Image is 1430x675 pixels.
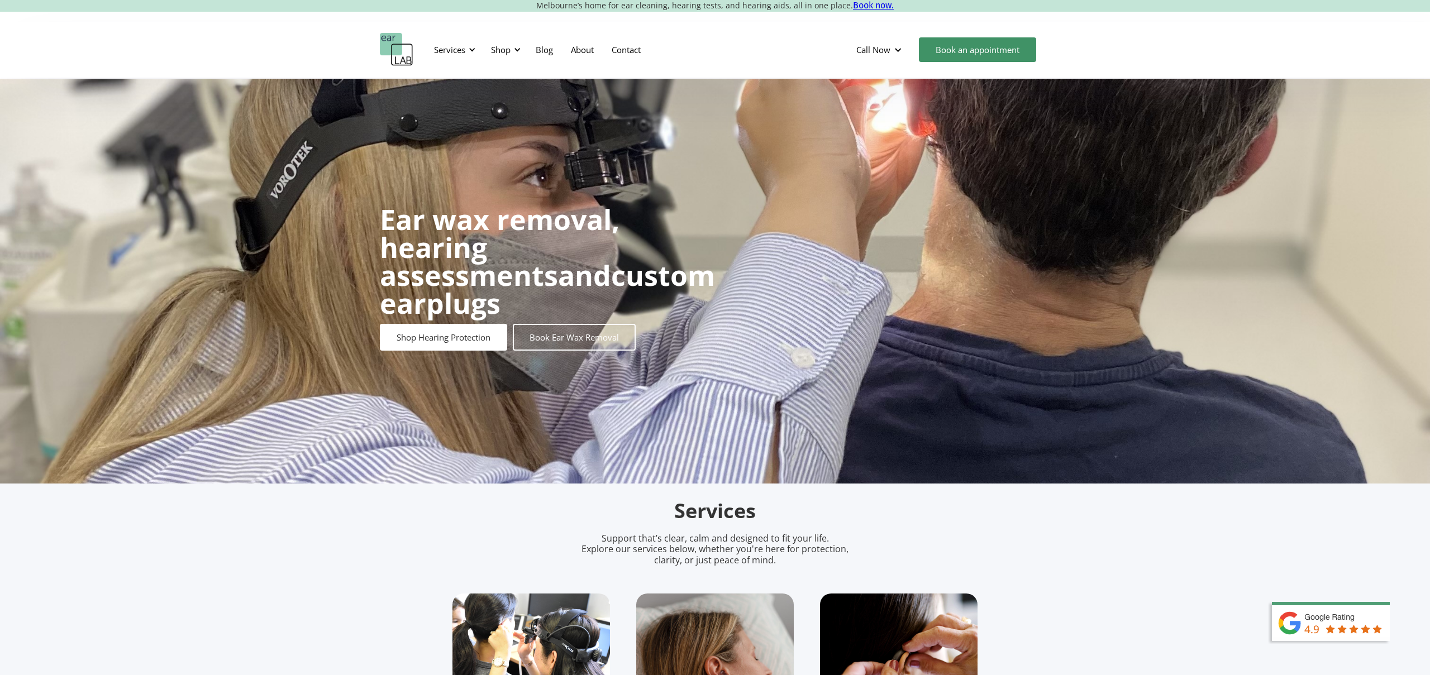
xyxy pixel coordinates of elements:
[427,33,479,66] div: Services
[484,33,524,66] div: Shop
[380,205,715,317] h1: and
[919,37,1036,62] a: Book an appointment
[513,324,636,351] a: Book Ear Wax Removal
[380,200,619,294] strong: Ear wax removal, hearing assessments
[527,33,562,66] a: Blog
[603,33,650,66] a: Contact
[380,256,715,322] strong: custom earplugs
[856,44,890,55] div: Call Now
[380,33,413,66] a: home
[567,533,863,566] p: Support that’s clear, calm and designed to fit your life. Explore our services below, whether you...
[847,33,913,66] div: Call Now
[562,33,603,66] a: About
[452,498,978,524] h2: Services
[380,324,507,351] a: Shop Hearing Protection
[491,44,511,55] div: Shop
[434,44,465,55] div: Services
